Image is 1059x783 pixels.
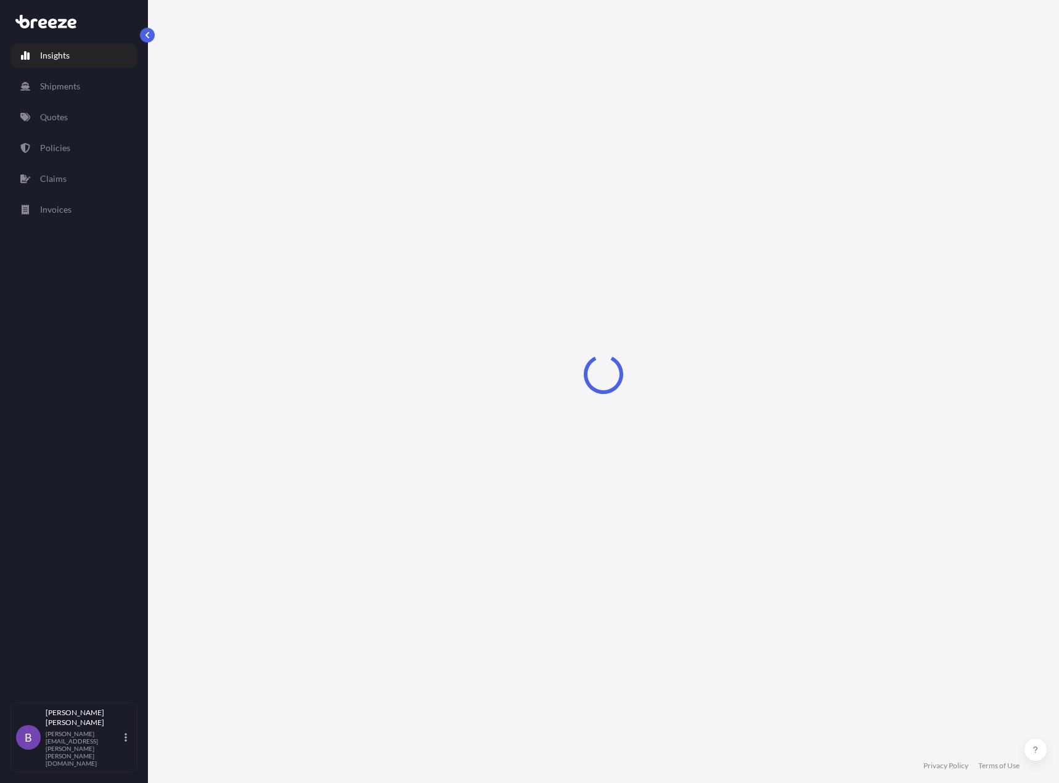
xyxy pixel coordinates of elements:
[978,761,1020,771] a: Terms of Use
[40,111,68,123] p: Quotes
[10,43,137,68] a: Insights
[10,166,137,191] a: Claims
[46,730,122,767] p: [PERSON_NAME][EMAIL_ADDRESS][PERSON_NAME][PERSON_NAME][DOMAIN_NAME]
[10,105,137,129] a: Quotes
[25,731,32,744] span: B
[46,708,122,728] p: [PERSON_NAME] [PERSON_NAME]
[923,761,968,771] a: Privacy Policy
[10,197,137,222] a: Invoices
[10,136,137,160] a: Policies
[40,203,72,216] p: Invoices
[10,74,137,99] a: Shipments
[40,80,80,92] p: Shipments
[40,142,70,154] p: Policies
[40,173,67,185] p: Claims
[40,49,70,62] p: Insights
